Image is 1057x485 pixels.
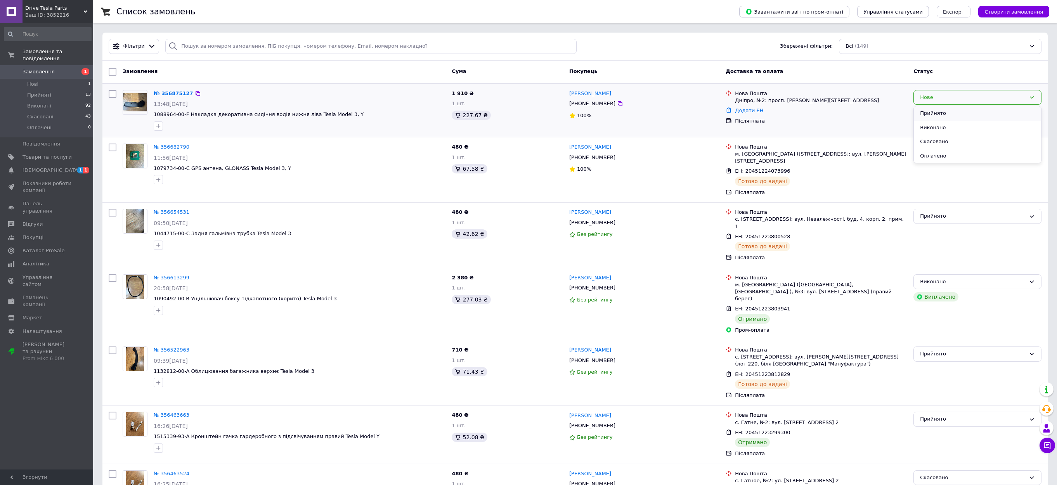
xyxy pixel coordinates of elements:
[123,144,147,168] a: Фото товару
[452,164,487,173] div: 67.58 ₴
[165,39,577,54] input: Пошук за номером замовлення, ПІБ покупця, номером телефону, Email, номером накладної
[126,412,144,436] img: Фото товару
[154,296,337,301] span: 1090492-00-B Ущільнювач боксу підкапотного (корито) Tesla Model 3
[123,346,147,371] a: Фото товару
[23,180,72,194] span: Показники роботи компанії
[123,93,147,111] img: Фото товару
[154,111,364,117] a: 1088964-00-F Накладка декоративна сидіння водія нижня ліва Tesla Model 3, Y
[154,471,189,476] a: № 356463524
[154,101,188,107] span: 13:48[DATE]
[735,353,907,367] div: с. [STREET_ADDRESS]: вул. [PERSON_NAME][STREET_ADDRESS] (лот 220, біля [GEOGRAPHIC_DATA] "Мануфак...
[735,371,790,377] span: ЕН: 20451223812829
[154,209,189,215] a: № 356654531
[452,111,490,120] div: 227.67 ₴
[577,113,591,118] span: 100%
[726,68,783,74] span: Доставка та оплата
[735,274,907,281] div: Нова Пошта
[452,285,466,291] span: 1 шт.
[735,177,790,186] div: Готово до видачі
[154,90,193,96] a: № 356875127
[569,68,598,74] span: Покупець
[914,149,1041,163] li: Оплачено
[735,281,907,303] div: м. [GEOGRAPHIC_DATA] ([GEOGRAPHIC_DATA], [GEOGRAPHIC_DATA].), №3: вул. [STREET_ADDRESS] (правий б...
[569,90,611,97] a: [PERSON_NAME]
[452,144,468,150] span: 480 ₴
[577,369,613,375] span: Без рейтингу
[735,90,907,97] div: Нова Пошта
[568,152,617,163] div: [PHONE_NUMBER]
[23,221,43,228] span: Відгуки
[577,434,613,440] span: Без рейтингу
[77,167,83,173] span: 1
[23,260,49,267] span: Аналітика
[154,423,188,429] span: 16:26[DATE]
[25,5,83,12] span: Drive Tesla Parts
[452,367,487,376] div: 71.43 ₴
[978,6,1049,17] button: Створити замовлення
[569,274,611,282] a: [PERSON_NAME]
[154,433,379,439] a: 1515339-93-A Кронштейн гачка гардеробного з підсвічуванням правий Tesla Model Y
[970,9,1049,14] a: Створити замовлення
[735,189,907,196] div: Післяплата
[23,274,72,288] span: Управління сайтом
[452,90,473,96] span: 1 910 ₴
[735,118,907,125] div: Післяплата
[569,470,611,478] a: [PERSON_NAME]
[154,220,188,226] span: 09:50[DATE]
[863,9,923,15] span: Управління статусами
[568,283,617,293] div: [PHONE_NUMBER]
[27,124,52,131] span: Оплачені
[452,433,487,442] div: 52.08 ₴
[943,9,965,15] span: Експорт
[154,368,314,374] a: 1132812-00-A Облицювання багажника верхнє Tesla Model 3
[23,314,42,321] span: Маркет
[569,144,611,151] a: [PERSON_NAME]
[920,474,1026,482] div: Скасовано
[27,92,51,99] span: Прийняті
[23,68,55,75] span: Замовлення
[452,68,466,74] span: Cума
[735,477,907,484] div: с. Гатное, №2: ул. [STREET_ADDRESS] 2
[739,6,849,17] button: Завантажити звіт по пром-оплаті
[920,350,1026,358] div: Прийнято
[25,12,93,19] div: Ваш ID: 3852216
[154,347,189,353] a: № 356522963
[452,347,468,353] span: 710 ₴
[577,166,591,172] span: 100%
[23,140,60,147] span: Повідомлення
[154,165,291,171] a: 1079734-00-C GPS антена, GLONASS Tesla Model 3, Y
[154,285,188,291] span: 20:58[DATE]
[569,412,611,419] a: [PERSON_NAME]
[735,430,790,435] span: ЕН: 20451223299300
[735,254,907,261] div: Післяплата
[452,275,473,281] span: 2 380 ₴
[568,99,617,109] div: [PHONE_NUMBER]
[937,6,971,17] button: Експорт
[914,135,1041,149] li: Скасовано
[123,68,158,74] span: Замовлення
[23,294,72,308] span: Гаманець компанії
[920,278,1026,286] div: Виконано
[913,292,958,301] div: Виплачено
[735,379,790,389] div: Готово до видачі
[569,346,611,354] a: [PERSON_NAME]
[85,102,91,109] span: 92
[735,144,907,151] div: Нова Пошта
[452,471,468,476] span: 480 ₴
[126,347,144,371] img: Фото товару
[569,209,611,216] a: [PERSON_NAME]
[123,412,147,436] a: Фото товару
[984,9,1043,15] span: Створити замовлення
[577,297,613,303] span: Без рейтингу
[154,275,189,281] a: № 356613299
[23,247,64,254] span: Каталог ProSale
[123,90,147,115] a: Фото товару
[23,200,72,214] span: Панель управління
[123,274,147,299] a: Фото товару
[452,357,466,363] span: 1 шт.
[735,242,790,251] div: Готово до видачі
[154,144,189,150] a: № 356682790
